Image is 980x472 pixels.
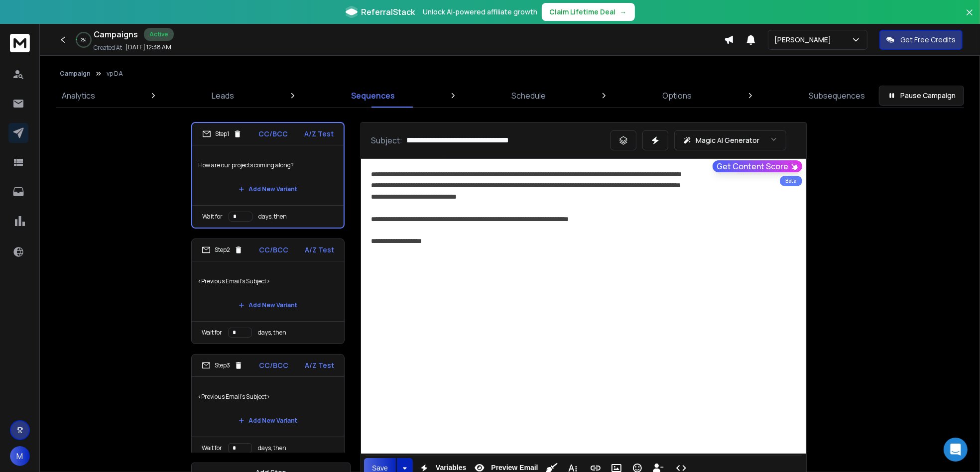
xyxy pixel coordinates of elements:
[879,30,963,50] button: Get Free Credits
[191,354,345,460] li: Step3CC/BCCA/Z Test<Previous Email's Subject>Add New VariantWait fordays, then
[259,360,289,370] p: CC/BCC
[60,70,91,78] button: Campaign
[434,464,469,472] span: Variables
[542,3,635,21] button: Claim Lifetime Deal→
[423,7,538,17] p: Unlock AI-powered affiliate growth
[198,267,338,295] p: <Previous Email's Subject>
[231,411,305,431] button: Add New Variant
[809,90,865,102] p: Subsequences
[620,7,627,17] span: →
[803,84,871,108] a: Subsequences
[305,360,334,370] p: A/Z Test
[202,245,243,254] div: Step 2
[107,70,123,78] p: vp DA
[259,245,289,255] p: CC/BCC
[713,160,802,172] button: Get Content Score
[879,86,964,106] button: Pause Campaign
[81,37,87,43] p: 2 %
[258,129,288,139] p: CC/BCC
[258,329,286,337] p: days, then
[505,84,552,108] a: Schedule
[202,444,222,452] p: Wait for
[674,130,786,150] button: Magic AI Generator
[191,238,345,344] li: Step2CC/BCCA/Z Test<Previous Email's Subject>Add New VariantWait fordays, then
[202,361,243,370] div: Step 3
[125,43,171,51] p: [DATE] 12:38 AM
[144,28,174,41] div: Active
[345,84,401,108] a: Sequences
[231,179,305,199] button: Add New Variant
[900,35,956,45] p: Get Free Credits
[304,129,334,139] p: A/Z Test
[963,6,976,30] button: Close banner
[258,213,287,221] p: days, then
[191,122,345,229] li: Step1CC/BCCA/Z TestHow are our projects coming along?Add New VariantWait fordays, then
[780,176,802,186] div: Beta
[94,28,138,40] h1: Campaigns
[944,438,968,462] div: Open Intercom Messenger
[56,84,101,108] a: Analytics
[696,135,759,145] p: Magic AI Generator
[305,245,334,255] p: A/Z Test
[371,134,402,146] p: Subject:
[258,444,286,452] p: days, then
[198,383,338,411] p: <Previous Email's Subject>
[212,90,234,102] p: Leads
[489,464,540,472] span: Preview Email
[10,446,30,466] button: M
[362,6,415,18] span: ReferralStack
[231,295,305,315] button: Add New Variant
[62,90,95,102] p: Analytics
[94,44,123,52] p: Created At:
[202,329,222,337] p: Wait for
[657,84,698,108] a: Options
[198,151,338,179] p: How are our projects coming along?
[511,90,546,102] p: Schedule
[202,213,223,221] p: Wait for
[202,129,242,138] div: Step 1
[206,84,240,108] a: Leads
[351,90,395,102] p: Sequences
[663,90,692,102] p: Options
[774,35,835,45] p: [PERSON_NAME]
